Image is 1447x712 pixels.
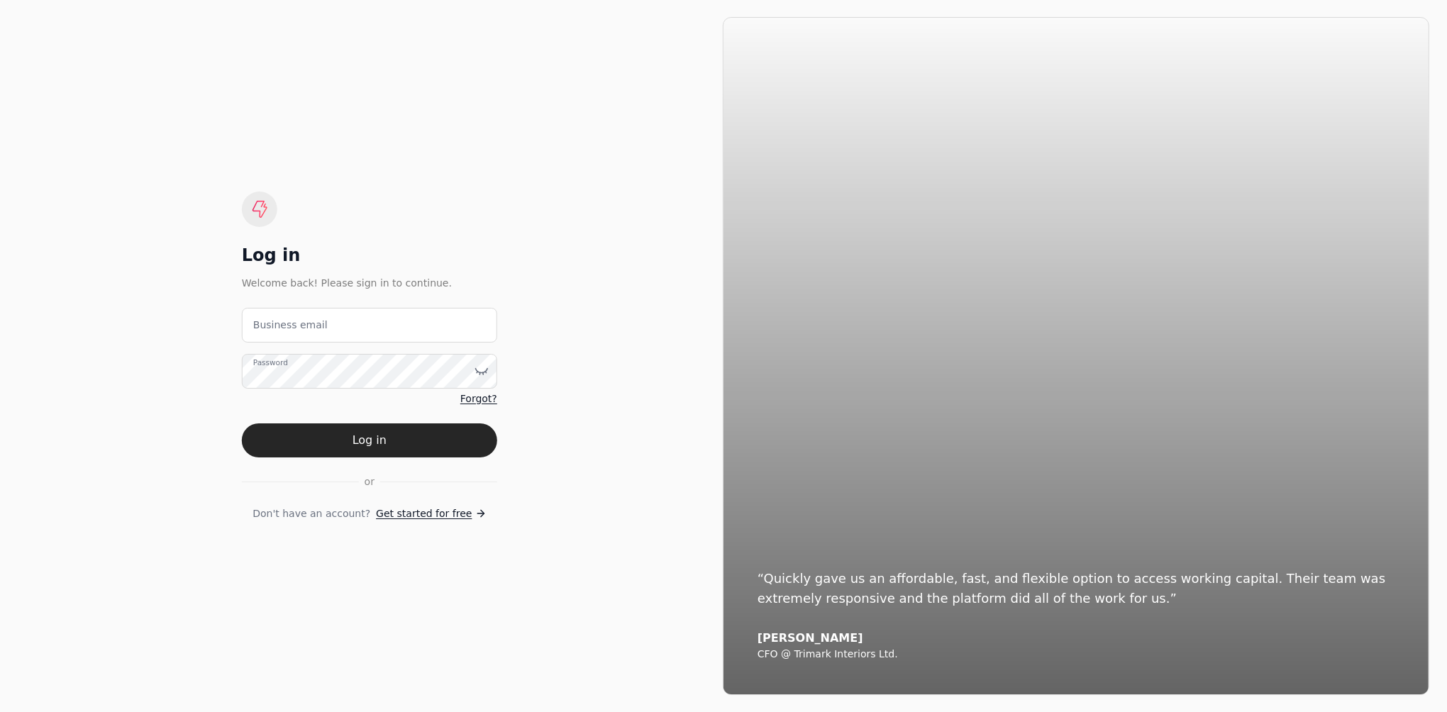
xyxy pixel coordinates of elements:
label: Business email [253,318,328,333]
a: Get started for free [376,506,486,521]
span: or [365,474,375,489]
div: [PERSON_NAME] [758,631,1395,645]
span: Don't have an account? [253,506,370,521]
button: Log in [242,423,497,457]
a: Forgot? [460,391,497,406]
span: Get started for free [376,506,472,521]
div: CFO @ Trimark Interiors Ltd. [758,648,1395,661]
div: Welcome back! Please sign in to continue. [242,275,497,291]
label: Password [253,357,288,368]
div: “Quickly gave us an affordable, fast, and flexible option to access working capital. Their team w... [758,569,1395,608]
div: Log in [242,244,497,267]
